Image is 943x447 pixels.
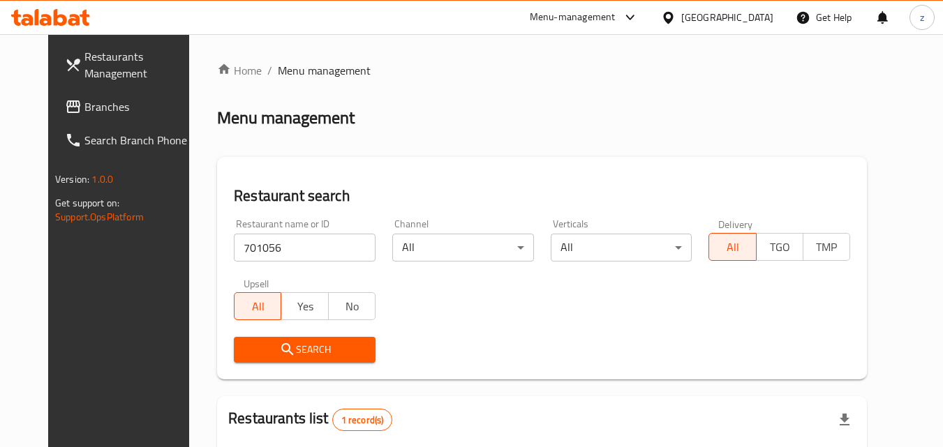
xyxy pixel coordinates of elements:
[334,296,370,317] span: No
[333,414,392,427] span: 1 record(s)
[267,62,272,79] li: /
[245,341,364,358] span: Search
[551,234,692,262] div: All
[55,208,144,226] a: Support.OpsPlatform
[920,10,924,25] span: z
[54,123,206,157] a: Search Branch Phone
[681,10,773,25] div: [GEOGRAPHIC_DATA]
[809,237,845,257] span: TMP
[84,98,195,115] span: Branches
[240,296,276,317] span: All
[84,132,195,149] span: Search Branch Phone
[234,292,281,320] button: All
[803,233,850,261] button: TMP
[55,170,89,188] span: Version:
[828,403,861,437] div: Export file
[234,337,376,363] button: Search
[55,194,119,212] span: Get support on:
[217,62,867,79] nav: breadcrumb
[762,237,798,257] span: TGO
[217,62,262,79] a: Home
[281,292,328,320] button: Yes
[708,233,756,261] button: All
[84,48,195,82] span: Restaurants Management
[278,62,371,79] span: Menu management
[332,409,393,431] div: Total records count
[328,292,376,320] button: No
[234,185,850,206] h2: Restaurant search
[217,107,355,129] h2: Menu management
[392,234,534,262] div: All
[244,278,269,288] label: Upsell
[91,170,113,188] span: 1.0.0
[530,9,616,26] div: Menu-management
[54,40,206,90] a: Restaurants Management
[756,233,803,261] button: TGO
[228,408,392,431] h2: Restaurants list
[234,234,376,262] input: Search for restaurant name or ID..
[54,90,206,123] a: Branches
[287,296,322,317] span: Yes
[715,237,750,257] span: All
[718,219,753,229] label: Delivery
